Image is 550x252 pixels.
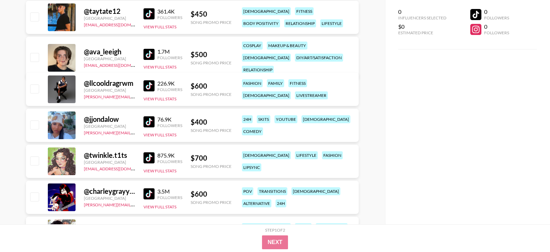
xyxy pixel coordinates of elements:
div: Step 1 of 2 [265,227,285,233]
div: Followers [157,195,182,200]
a: [PERSON_NAME][EMAIL_ADDRESS][DOMAIN_NAME] [84,201,186,207]
a: [PERSON_NAME][EMAIL_ADDRESS][PERSON_NAME][DOMAIN_NAME] [84,129,219,135]
a: [EMAIL_ADDRESS][DOMAIN_NAME] [84,21,154,27]
div: Influencers Selected [398,15,446,20]
div: makeup & beauty [267,42,307,49]
iframe: Drift Widget Chat Controller [515,217,542,244]
div: [DEMOGRAPHIC_DATA] [302,115,350,123]
img: TikTok [143,116,155,127]
div: [GEOGRAPHIC_DATA] [84,124,135,129]
button: View Full Stats [143,96,176,101]
div: fitness [295,7,314,15]
div: lifestyle [295,151,318,159]
div: @ charleygrayyyy [84,187,135,196]
div: $ 600 [191,82,232,90]
button: Next [262,235,288,249]
div: 875.9K [157,152,182,159]
div: 0 [484,8,509,15]
div: [DEMOGRAPHIC_DATA] [242,91,291,99]
div: diy/art/satisfaction [295,54,343,62]
div: [DEMOGRAPHIC_DATA] [242,54,291,62]
div: Estimated Price [398,30,446,35]
div: lifestyle [320,19,343,27]
div: fashion [242,79,263,87]
div: @ llcooldragrwm [84,79,135,88]
button: View Full Stats [143,24,176,29]
div: $ 600 [191,190,232,198]
div: $ 400 [191,118,232,126]
div: 0 [398,8,446,15]
div: livestreamer [295,91,328,99]
div: [DEMOGRAPHIC_DATA] [291,187,340,195]
div: [DEMOGRAPHIC_DATA] [242,7,291,15]
div: cosplay [242,42,263,49]
button: View Full Stats [143,168,176,173]
div: fashion [322,151,343,159]
div: Song Promo Price [191,20,232,25]
div: [DEMOGRAPHIC_DATA] [242,223,291,231]
div: comedy [242,127,263,135]
div: Followers [157,55,182,60]
img: TikTok [143,188,155,199]
div: youtube [274,115,297,123]
div: 361.4K [157,8,182,15]
div: 3.5M [157,188,182,195]
div: 0 [484,23,509,30]
div: $ 500 [191,50,232,59]
div: transitions [257,187,287,195]
a: [PERSON_NAME][EMAIL_ADDRESS][DOMAIN_NAME] [84,93,186,99]
div: @ taytate12 [84,7,135,16]
div: lipsync [242,163,261,171]
div: Followers [157,159,182,164]
button: View Full Stats [143,132,176,137]
div: Followers [484,15,509,20]
div: [GEOGRAPHIC_DATA] [84,56,135,61]
a: [EMAIL_ADDRESS][DOMAIN_NAME] [84,61,154,68]
div: Followers [484,30,509,35]
div: relationship [316,223,348,231]
img: TikTok [143,8,155,19]
div: 24h [276,199,286,207]
button: View Full Stats [143,204,176,209]
div: Song Promo Price [191,128,232,133]
div: $0 [398,23,446,30]
div: $ 700 [191,154,232,162]
button: View Full Stats [143,64,176,70]
img: TikTok [143,152,155,163]
div: fitness [288,79,307,87]
img: TikTok [143,49,155,60]
div: body positivity [242,19,280,27]
div: Followers [157,15,182,20]
div: [DEMOGRAPHIC_DATA] [242,151,291,159]
div: 120.2K [157,224,182,231]
div: Song Promo Price [191,60,232,65]
div: Song Promo Price [191,164,232,169]
div: @ jjondalow [84,115,135,124]
div: Followers [157,87,182,92]
div: 24h [242,115,253,123]
div: relationship [242,66,274,74]
div: family [267,79,284,87]
img: TikTok [143,80,155,91]
div: [GEOGRAPHIC_DATA] [84,196,135,201]
div: @ elianduli [84,223,135,232]
div: pov [242,187,253,195]
div: [GEOGRAPHIC_DATA] [84,16,135,21]
div: alternative [242,199,271,207]
div: Followers [157,123,182,128]
div: 76.9K [157,116,182,123]
div: skits [257,115,270,123]
div: relationship [284,19,316,27]
div: @ twinkle.t1ts [84,151,135,160]
div: 226.9K [157,80,182,87]
div: 1.7M [157,48,182,55]
a: [EMAIL_ADDRESS][DOMAIN_NAME] [84,165,154,171]
div: prank [295,223,312,231]
div: Song Promo Price [191,200,232,205]
div: @ ava_leeigh [84,47,135,56]
div: Song Promo Price [191,92,232,97]
div: [GEOGRAPHIC_DATA] [84,88,135,93]
div: [GEOGRAPHIC_DATA] [84,160,135,165]
div: $ 450 [191,10,232,18]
